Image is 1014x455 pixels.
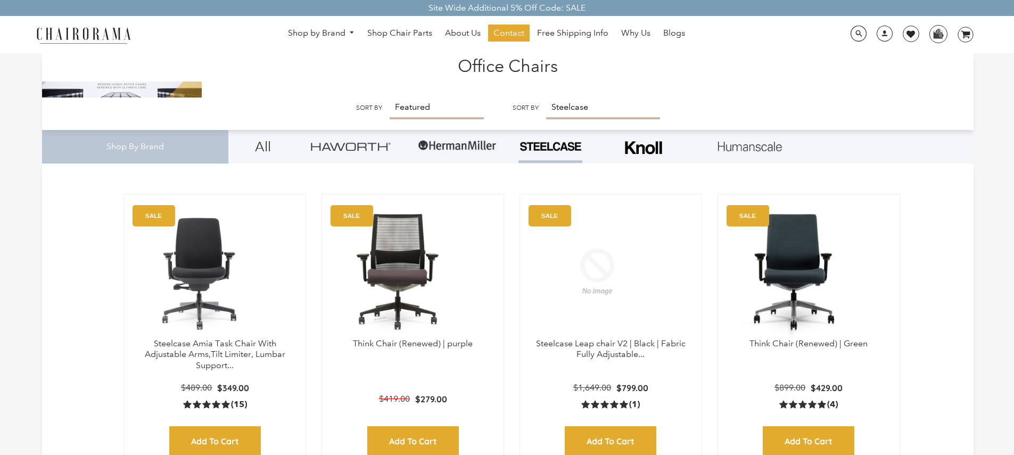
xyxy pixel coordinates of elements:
text: SALE [739,212,756,219]
a: Shop by Brand [283,25,360,42]
a: Contact [488,25,530,42]
img: Amia Chair by chairorama.com [135,205,268,338]
span: Shop Chair Parts [367,28,432,39]
img: PHOTO-2024-07-09-00-53-10-removebg-preview.png [518,141,582,152]
span: Contact [493,28,524,39]
img: WhatsApp_Image_2024-07-12_at_16.23.01.webp [930,26,946,42]
img: Group-1.png [417,130,497,162]
span: Blogs [663,28,685,39]
span: $899.00 [774,383,805,393]
a: Shop Chair Parts [362,25,438,42]
span: (15) [231,399,247,410]
text: SALE [145,212,162,219]
a: Steelcase Leap chair V2 | Black | Fabric Fully Adjustable... [536,338,686,360]
span: $799.00 [616,383,648,393]
nav: DesktopNavigation [182,25,791,44]
a: Why Us [616,25,656,42]
a: Think Chair (Renewed) | Green [749,338,868,348]
span: $279.00 [415,394,447,404]
span: $419.00 [379,394,410,404]
span: $349.00 [217,383,249,393]
label: Sort by [356,104,382,112]
span: (1) [629,399,640,410]
span: $429.00 [811,383,843,393]
a: 5.0 rating (1 votes) [581,399,640,410]
span: $489.00 [181,383,212,393]
img: Think Chair (Renewed) | Green - chairorama [729,205,862,338]
a: All [236,130,290,163]
span: (4) [827,399,838,410]
img: Think Chair (Renewed) | purple - chairorama [333,205,466,338]
span: $1,649.00 [573,383,611,393]
text: SALE [541,212,558,219]
a: 5.0 rating (15 votes) [183,399,247,410]
a: 5.0 rating (4 votes) [779,399,838,410]
h1: Office Chairs [53,53,963,76]
img: Layer_1_1.png [718,142,782,151]
a: Think Chair (Renewed) | purple - chairorama Think Chair (Renewed) | purple - chairorama [333,205,493,338]
img: Frame_4.png [622,134,665,161]
a: Amia Chair by chairorama.com Renewed Amia Chair chairorama.com [135,205,295,338]
img: chairorama [30,26,137,44]
span: Free Shipping Info [537,28,608,39]
span: Why Us [621,28,650,39]
a: Free Shipping Info [532,25,614,42]
div: Shop By Brand [42,130,228,164]
a: Blogs [658,25,690,42]
img: Group_4be16a4b-c81a-4a6e-a540-764d0a8faf6e.png [311,142,391,150]
a: Steelcase Amia Task Chair With Adjustable Arms,Tilt Limiter, Lumbar Support... [145,338,285,371]
a: Think Chair (Renewed) | purple [353,338,473,348]
a: Think Chair (Renewed) | Green - chairorama Think Chair (Renewed) | Green - chairorama [729,205,889,338]
a: About Us [440,25,486,42]
span: About Us [445,28,481,39]
text: SALE [343,212,360,219]
label: Sort by [513,104,539,112]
